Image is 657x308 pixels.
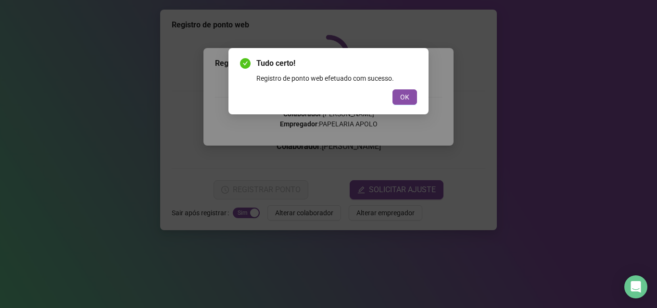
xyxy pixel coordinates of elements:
span: OK [400,92,409,102]
div: Registro de ponto web efetuado com sucesso. [256,73,417,84]
div: Open Intercom Messenger [624,275,647,298]
span: Tudo certo! [256,58,417,69]
button: OK [392,89,417,105]
span: check-circle [240,58,251,69]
